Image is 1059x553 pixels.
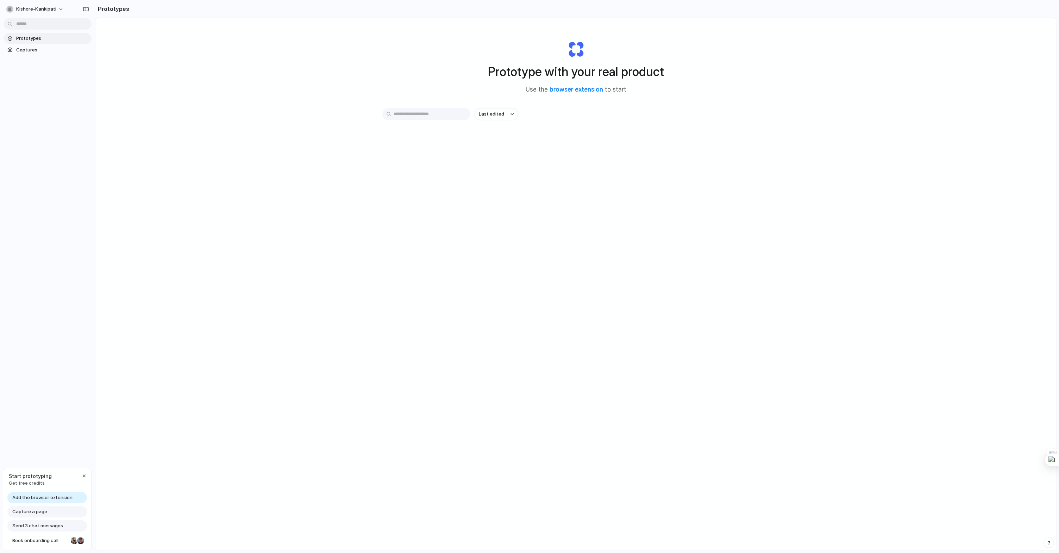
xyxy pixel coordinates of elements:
a: Captures [4,45,92,55]
div: Christian Iacullo [76,536,85,545]
span: Captures [16,46,89,54]
span: Capture a page [12,508,47,515]
span: Send 3 chat messages [12,522,63,529]
span: Book onboarding call [12,537,68,544]
span: Prototypes [16,35,89,42]
span: Start prototyping [9,472,52,480]
h1: Prototype with your real product [488,62,664,81]
a: Prototypes [4,33,92,44]
span: Last edited [479,111,504,118]
a: Book onboarding call [7,535,87,546]
span: Get free credits [9,480,52,487]
button: Last edited [475,108,518,120]
span: Add the browser extension [12,494,73,501]
h2: Prototypes [95,5,129,13]
button: kishore-kankipati [4,4,67,15]
a: browser extension [550,86,603,93]
a: Add the browser extension [7,492,87,503]
span: kishore-kankipati [16,6,56,13]
span: Use the to start [526,85,626,94]
div: Nicole Kubica [70,536,79,545]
